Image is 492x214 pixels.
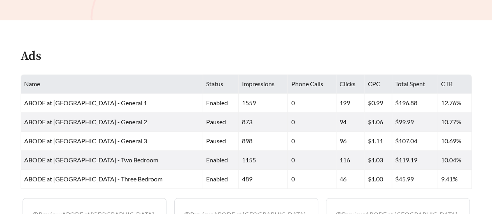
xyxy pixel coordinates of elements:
[24,118,147,125] span: ABODE at [GEOGRAPHIC_DATA] - General 2
[24,156,158,164] span: ABODE at [GEOGRAPHIC_DATA] - Two Bedroom
[21,50,41,63] h4: Ads
[206,137,226,144] span: paused
[24,99,147,106] span: ABODE at [GEOGRAPHIC_DATA] - General 1
[21,75,203,94] th: Name
[438,151,472,170] td: 10.04%
[24,137,147,144] span: ABODE at [GEOGRAPHIC_DATA] - General 3
[392,132,438,151] td: $107.04
[239,94,288,113] td: 1559
[288,151,336,170] td: 0
[336,132,365,151] td: 96
[239,170,288,189] td: 489
[239,113,288,132] td: 873
[392,170,438,189] td: $45.99
[206,99,228,106] span: enabled
[438,132,472,151] td: 10.69%
[206,118,226,125] span: paused
[441,80,453,87] span: CTR
[336,75,365,94] th: Clicks
[392,75,438,94] th: Total Spent
[368,80,380,87] span: CPC
[364,170,392,189] td: $1.00
[364,113,392,132] td: $1.06
[364,94,392,113] td: $0.99
[24,175,163,183] span: ABODE at [GEOGRAPHIC_DATA] - Three Bedroom
[392,113,438,132] td: $99.99
[206,156,228,164] span: enabled
[288,170,336,189] td: 0
[203,75,239,94] th: Status
[288,113,336,132] td: 0
[288,75,336,94] th: Phone Calls
[336,151,365,170] td: 116
[288,94,336,113] td: 0
[336,170,365,189] td: 46
[364,151,392,170] td: $1.03
[392,94,438,113] td: $196.88
[438,170,472,189] td: 9.41%
[239,151,288,170] td: 1155
[364,132,392,151] td: $1.11
[336,113,365,132] td: 94
[239,75,288,94] th: Impressions
[336,94,365,113] td: 199
[438,94,472,113] td: 12.76%
[288,132,336,151] td: 0
[392,151,438,170] td: $119.19
[438,113,472,132] td: 10.77%
[206,175,228,183] span: enabled
[239,132,288,151] td: 898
